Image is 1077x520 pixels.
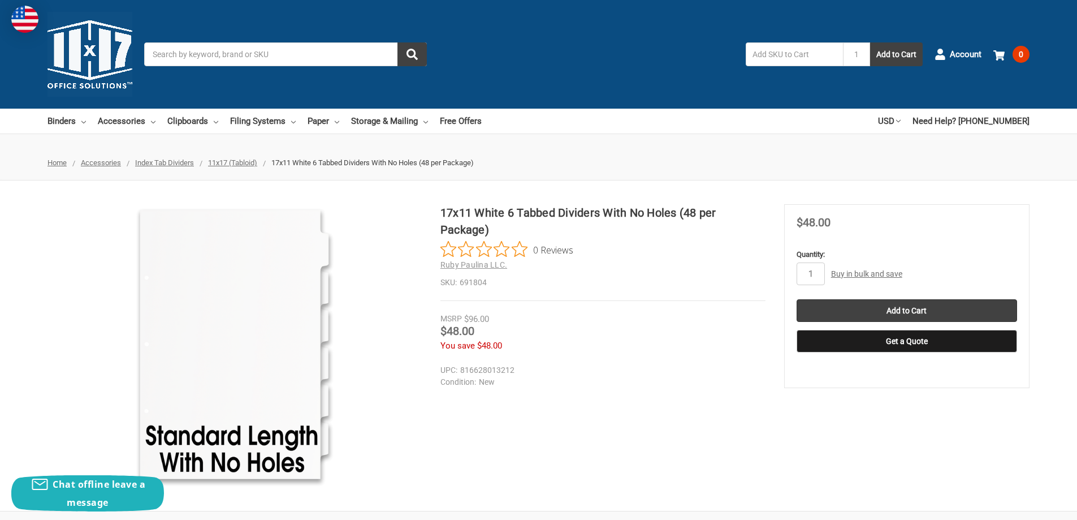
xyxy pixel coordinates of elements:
dt: Condition: [440,376,476,388]
dt: SKU: [440,277,457,289]
a: Need Help? [PHONE_NUMBER] [912,109,1030,134]
input: Search by keyword, brand or SKU [144,42,427,66]
label: Quantity: [797,249,1017,260]
span: $48.00 [477,341,502,351]
span: 0 [1013,46,1030,63]
a: Paper [308,109,339,134]
button: Chat offline leave a message [11,475,164,512]
button: Add to Cart [870,42,923,66]
a: Storage & Mailing [351,109,428,134]
a: 0 [993,40,1030,69]
img: duty and tax information for United States [11,6,38,33]
dd: New [440,376,760,388]
a: Buy in bulk and save [831,269,902,278]
button: Rated 0 out of 5 stars from 0 reviews. Jump to reviews. [440,241,573,258]
span: Chat offline leave a message [53,478,145,509]
a: Free Offers [440,109,482,134]
a: Index Tab Dividers [135,158,194,167]
dt: UPC: [440,364,457,376]
span: 0 Reviews [533,241,573,258]
span: You save [440,341,475,351]
h1: 17x11 White 6 Tabbed Dividers With No Holes (48 per Package) [440,204,765,238]
a: Accessories [81,158,121,167]
button: Get a Quote [797,330,1017,353]
a: Ruby Paulina LLC. [440,260,507,269]
span: $48.00 [440,324,474,338]
img: 11x17.com [47,12,132,97]
span: $48.00 [797,216,831,229]
a: USD [878,109,901,134]
a: Filing Systems [230,109,296,134]
span: $96.00 [464,314,489,324]
dd: 691804 [440,277,765,289]
span: Account [950,48,981,61]
a: Account [935,40,981,69]
a: Home [47,158,67,167]
a: 11x17 (Tabloid) [208,158,257,167]
a: Clipboards [167,109,218,134]
img: 17x11 White 6 Tabbed Dividers With No Holes (48 per Package) [93,204,376,487]
div: MSRP [440,313,462,325]
a: Binders [47,109,86,134]
span: 17x11 White 6 Tabbed Dividers With No Holes (48 per Package) [271,158,474,167]
a: Accessories [98,109,155,134]
input: Add to Cart [797,299,1017,322]
dd: 816628013212 [440,364,760,376]
input: Add SKU to Cart [746,42,843,66]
